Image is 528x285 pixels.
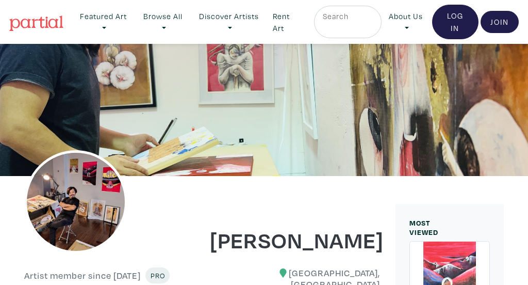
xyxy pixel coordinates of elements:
h6: Artist member since [DATE] [24,270,141,281]
small: MOST VIEWED [409,218,438,237]
span: Pro [150,271,165,280]
a: About Us [382,6,430,39]
a: Join [481,11,519,34]
a: Browse All [136,6,190,39]
img: phpThumb.php [24,150,127,254]
a: Rent Art [268,6,307,39]
a: Featured Art [73,6,134,39]
h1: [PERSON_NAME] [210,226,380,254]
a: Log In [432,5,478,39]
input: Search [322,10,373,23]
a: Discover Artists [192,6,266,39]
